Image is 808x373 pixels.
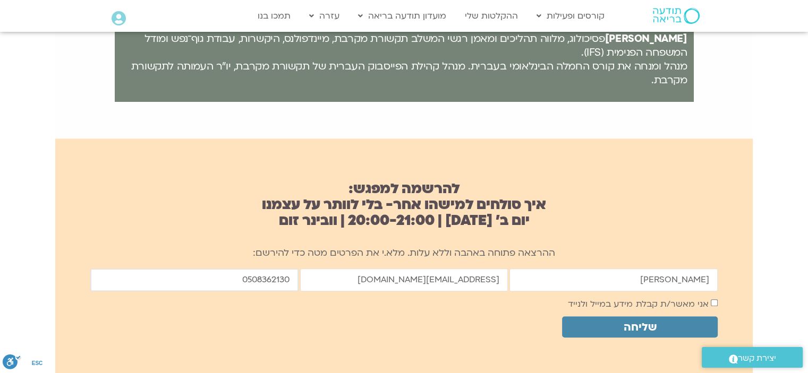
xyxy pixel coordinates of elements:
[55,245,753,261] p: ההרצאה פתוחה באהבה וללא עלות. מלא.י את הפרטים מטה כדי להירשם:
[605,32,687,46] strong: [PERSON_NAME]
[531,6,610,26] a: קורסים ופעילות
[252,6,296,26] a: תמכו בנו
[562,316,718,337] button: שליחה
[624,321,657,333] span: שליחה
[460,6,523,26] a: ההקלטות שלי
[509,268,718,291] input: שם פרטי
[568,298,708,310] label: אני מאשר/ת קבלת מידע במייל ולנייד
[121,32,687,87] p: פסיכולוג, מלווה תהליכים ומאמן רגשי המשלב תקשורת מקרבת, מיינדפולנס, היקשרות, עבודת גוף־נפש ומודל ה...
[90,268,299,291] input: מותר להשתמש רק במספרים ותווי טלפון (#, -, *, וכו').
[300,268,508,291] input: אימייל
[702,347,803,368] a: יצירת קשר
[55,181,753,229] h2: להרשמה למפגש: איך סולחים למישהו אחר- בלי לוותר על עצמנו יום ב׳ [DATE] | 20:00-21:00 | וובינר זום
[90,268,718,343] form: new_smoove
[653,8,700,24] img: תודעה בריאה
[304,6,345,26] a: עזרה
[353,6,452,26] a: מועדון תודעה בריאה
[738,351,776,366] span: יצירת קשר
